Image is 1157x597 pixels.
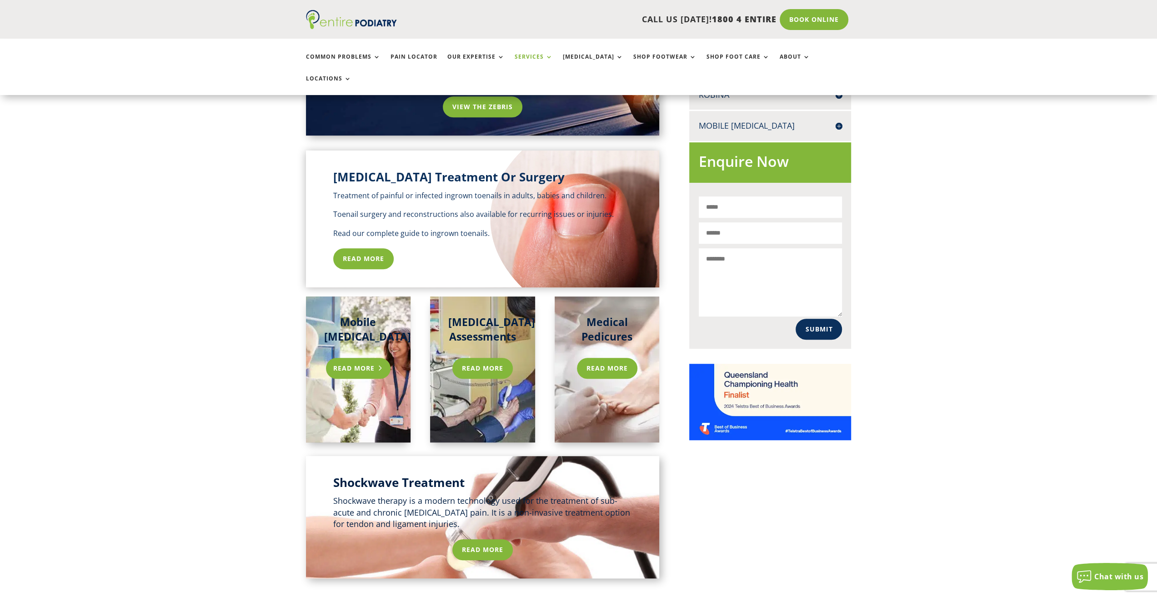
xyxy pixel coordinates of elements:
[1094,572,1143,582] span: Chat with us
[563,54,623,73] a: [MEDICAL_DATA]
[452,539,513,560] a: Read More
[706,54,770,73] a: Shop Foot Care
[324,315,393,348] h2: Mobile [MEDICAL_DATA]
[432,14,776,25] p: CALL US [DATE]!
[333,169,632,190] h2: [MEDICAL_DATA] Treatment Or Surgery
[633,54,696,73] a: Shop Footwear
[333,190,632,209] p: Treatment of painful or infected ingrown toenails in adults, babies and children.
[306,54,381,73] a: Common Problems
[712,14,776,25] span: 1800 4 ENTIRE
[448,315,517,348] h2: [MEDICAL_DATA] Assessments
[452,358,513,379] a: Read more
[306,75,351,95] a: Locations
[796,319,842,340] button: Submit
[573,315,641,348] h2: Medical Pedicures
[333,209,632,228] p: Toenail surgery and reconstructions also available for recurring issues or injuries.
[333,248,394,269] a: Read More
[689,364,851,440] img: Telstra Business Awards QLD State Finalist - Championing Health Category
[333,228,632,240] p: Read our complete guide to ingrown toenails.
[780,54,810,73] a: About
[306,10,397,29] img: logo (1)
[447,54,505,73] a: Our Expertise
[698,120,842,131] h4: Mobile [MEDICAL_DATA]
[333,495,632,530] p: Shockwave therapy is a modern technology used for the treatment of sub-acute and chronic [MEDICAL...
[780,9,848,30] a: Book Online
[577,358,637,379] a: Read more
[515,54,553,73] a: Services
[333,474,632,495] h2: Shockwave Treatment
[391,54,437,73] a: Pain Locator
[689,433,851,442] a: Telstra Business Awards QLD State Finalist - Championing Health Category
[443,96,522,117] a: View the Zebris
[1072,563,1148,590] button: Chat with us
[306,22,397,31] a: Entire Podiatry
[326,358,391,379] a: Read more
[698,151,842,176] h2: Enquire Now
